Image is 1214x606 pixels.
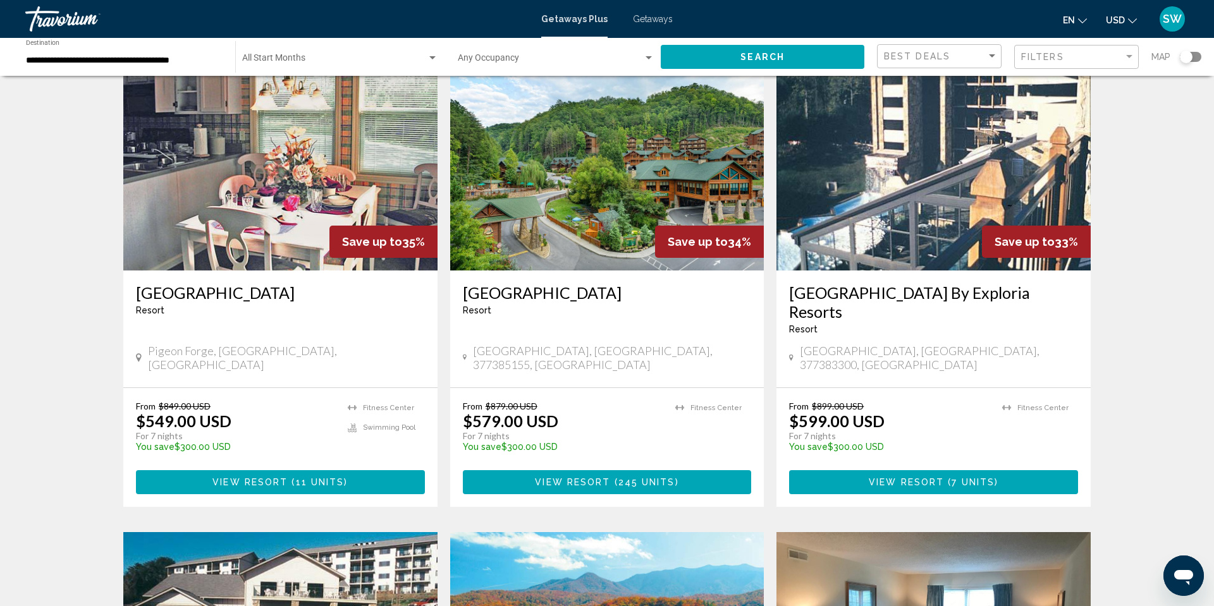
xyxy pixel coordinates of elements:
[869,478,944,488] span: View Resort
[363,404,414,412] span: Fitness Center
[1151,48,1170,66] span: Map
[789,442,990,452] p: $300.00 USD
[148,344,425,372] span: Pigeon Forge, [GEOGRAPHIC_DATA], [GEOGRAPHIC_DATA]
[776,68,1091,270] img: ii_gts1.jpg
[136,283,425,302] a: [GEOGRAPHIC_DATA]
[342,235,402,248] span: Save up to
[952,478,995,488] span: 7 units
[884,51,998,62] mat-select: Sort by
[668,235,728,248] span: Save up to
[473,344,751,372] span: [GEOGRAPHIC_DATA], [GEOGRAPHIC_DATA], 377385155, [GEOGRAPHIC_DATA]
[463,401,482,411] span: From
[450,68,764,270] img: ii_wsm1.jpg
[463,470,752,494] button: View Resort(245 units)
[800,344,1078,372] span: [GEOGRAPHIC_DATA], [GEOGRAPHIC_DATA], 377383300, [GEOGRAPHIC_DATA]
[982,226,1091,258] div: 33%
[136,401,156,411] span: From
[136,470,425,494] button: View Resort(11 units)
[463,442,663,452] p: $300.00 USD
[541,14,608,24] a: Getaways Plus
[136,411,231,430] p: $549.00 USD
[944,478,998,488] span: ( )
[633,14,673,24] a: Getaways
[1021,52,1064,62] span: Filters
[463,442,501,452] span: You save
[655,226,764,258] div: 34%
[1014,44,1139,70] button: Filter
[463,411,558,430] p: $579.00 USD
[618,478,675,488] span: 245 units
[159,401,211,411] span: $849.00 USD
[812,401,864,411] span: $899.00 USD
[1063,15,1075,25] span: en
[212,478,288,488] span: View Resort
[789,401,809,411] span: From
[136,442,335,452] p: $300.00 USD
[740,52,785,63] span: Search
[136,430,335,442] p: For 7 nights
[25,6,529,32] a: Travorium
[535,478,610,488] span: View Resort
[486,401,537,411] span: $879.00 USD
[995,235,1055,248] span: Save up to
[363,423,415,432] span: Swimming Pool
[884,51,950,61] span: Best Deals
[789,283,1078,321] a: [GEOGRAPHIC_DATA] By Exploria Resorts
[1106,11,1137,29] button: Change currency
[690,404,742,412] span: Fitness Center
[123,68,438,270] img: 3876I01L.jpg
[463,430,663,442] p: For 7 nights
[463,305,491,315] span: Resort
[610,478,678,488] span: ( )
[789,324,818,334] span: Resort
[1163,13,1182,25] span: SW
[1017,404,1069,412] span: Fitness Center
[296,478,345,488] span: 11 units
[136,305,164,315] span: Resort
[1063,11,1087,29] button: Change language
[463,283,752,302] a: [GEOGRAPHIC_DATA]
[1156,6,1189,32] button: User Menu
[789,411,885,430] p: $599.00 USD
[789,430,990,442] p: For 7 nights
[789,442,828,452] span: You save
[661,45,864,68] button: Search
[329,226,438,258] div: 35%
[1163,555,1204,596] iframe: Button to launch messaging window
[288,478,348,488] span: ( )
[1106,15,1125,25] span: USD
[136,442,175,452] span: You save
[789,470,1078,494] button: View Resort(7 units)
